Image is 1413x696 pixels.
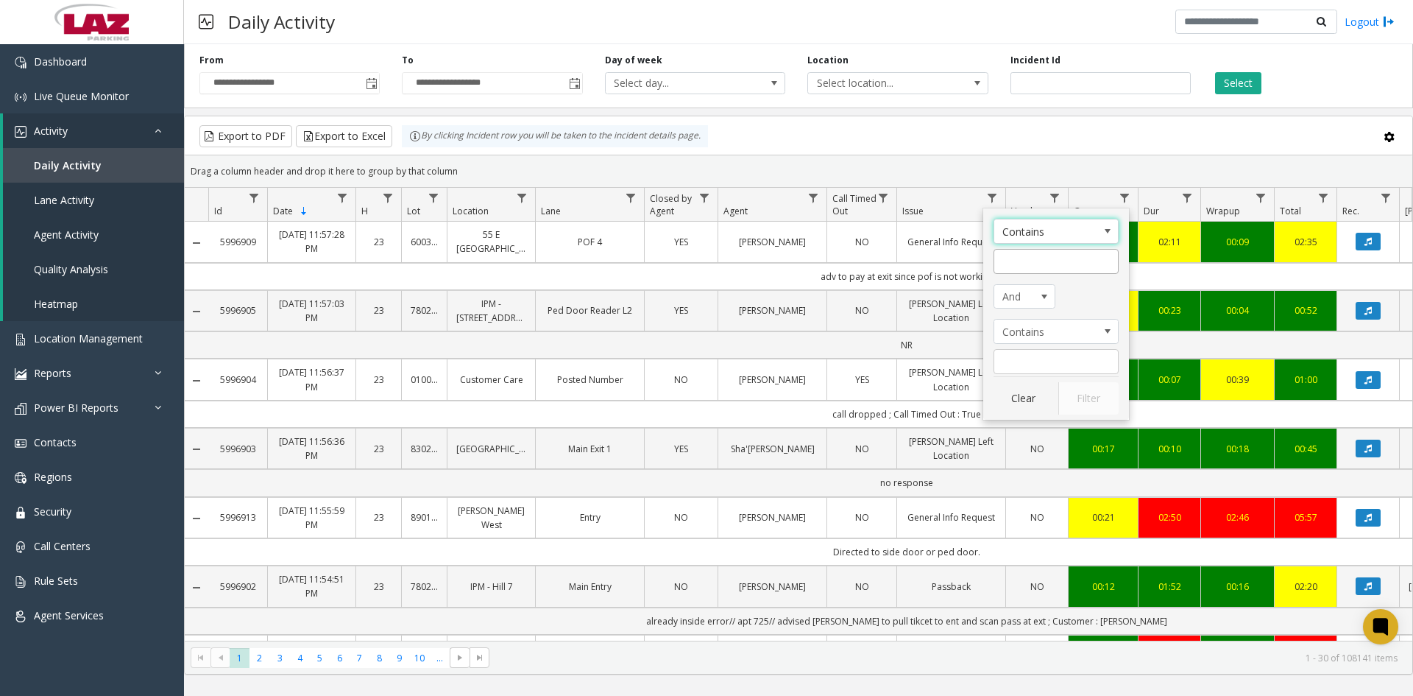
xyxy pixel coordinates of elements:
span: Page 11 [430,648,450,668]
div: Drag a column header and drop it here to group by that column [185,158,1412,184]
a: Main Entry [545,580,635,594]
span: Security [34,505,71,519]
div: 02:11 [1147,235,1191,249]
span: Queue [1074,205,1102,217]
a: [PERSON_NAME] Left Location [906,297,996,325]
span: NO [1030,443,1044,455]
input: Issue Filter [994,349,1119,374]
img: 'icon' [15,437,26,449]
a: Dur Filter Menu [1177,188,1197,208]
h3: Daily Activity [221,4,342,40]
button: Export to Excel [296,125,392,147]
span: Closed by Agent [650,192,692,217]
a: 5996913 [217,510,258,524]
a: NO [836,303,888,317]
a: Activity [3,113,184,148]
a: 5996903 [217,442,258,456]
div: 00:45 [1283,442,1328,456]
span: Go to the next page [454,652,466,664]
span: Vend [1011,205,1033,217]
span: Heatmap [34,297,78,311]
a: 5996902 [217,580,258,594]
a: 02:46 [1210,510,1265,524]
span: Issue Filter Operators [994,319,1119,344]
span: Issue Filter Operators [994,219,1119,244]
a: 00:21 [1077,510,1129,524]
a: 5996904 [217,373,258,387]
div: 00:10 [1147,442,1191,456]
span: NO [1030,580,1044,593]
a: Lot Filter Menu [424,188,444,208]
a: 00:23 [1147,303,1191,317]
span: Issue [902,205,924,217]
a: 5996909 [217,235,258,249]
a: 55 E [GEOGRAPHIC_DATA] [456,228,526,256]
a: Issue Filter Menu [982,188,1002,208]
label: Location [807,54,849,67]
span: Contacts [34,435,77,449]
img: 'icon' [15,57,26,68]
a: NO [654,373,709,387]
a: NO [836,580,888,594]
span: Date [273,205,293,217]
a: Daily Activity [3,148,184,183]
img: 'icon' [15,507,26,519]
a: [DATE] 11:56:36 PM [277,435,347,463]
div: Data table [185,188,1412,641]
span: Live Queue Monitor [34,89,129,103]
img: 'icon' [15,576,26,588]
span: Rule Sets [34,574,78,588]
a: [GEOGRAPHIC_DATA] [456,442,526,456]
span: Page 5 [310,648,330,668]
span: Activity [34,124,68,138]
a: 00:12 [1077,580,1129,594]
span: Contains [994,219,1093,243]
span: Agent Activity [34,228,99,242]
div: 00:16 [1210,580,1265,594]
img: pageIcon [199,4,213,40]
span: Daily Activity [34,158,102,172]
span: And [994,285,1043,309]
a: [PERSON_NAME] [727,373,818,387]
span: Agent Services [34,608,104,622]
a: YES [654,442,709,456]
a: Collapse Details [185,513,208,524]
a: [DATE] 11:57:28 PM [277,228,347,256]
img: 'icon' [15,403,26,415]
span: YES [674,304,688,317]
a: 05:57 [1283,510,1328,524]
a: Sha'[PERSON_NAME] [727,442,818,456]
a: NO [1015,580,1059,594]
a: 00:17 [1077,442,1129,456]
a: NO [1015,510,1059,524]
span: NO [674,373,688,386]
a: Main Exit 1 [545,442,635,456]
span: YES [674,236,688,248]
a: Quality Analysis [3,252,184,287]
div: 00:09 [1210,235,1265,249]
a: Agent Filter Menu [804,188,824,208]
div: 02:20 [1283,580,1328,594]
a: POF 4 [545,235,635,249]
span: NO [674,511,688,524]
span: Dashboard [34,55,87,68]
a: Collapse Details [185,237,208,249]
span: Lot [407,205,420,217]
img: 'icon' [15,334,26,345]
a: 780281 [411,580,438,594]
img: 'icon' [15,472,26,484]
span: Page 10 [410,648,430,668]
span: Select location... [808,73,952,94]
span: Go to the last page [470,647,489,668]
a: Rec. Filter Menu [1376,188,1396,208]
span: Id [214,205,222,217]
a: 23 [365,510,392,524]
img: 'icon' [15,126,26,138]
a: [PERSON_NAME] Left Location [906,365,996,393]
span: Issue Filter Logic [994,284,1055,309]
a: NO [1015,442,1059,456]
div: 00:39 [1210,373,1265,387]
span: Toggle popup [363,73,379,94]
a: Heatmap [3,287,184,321]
